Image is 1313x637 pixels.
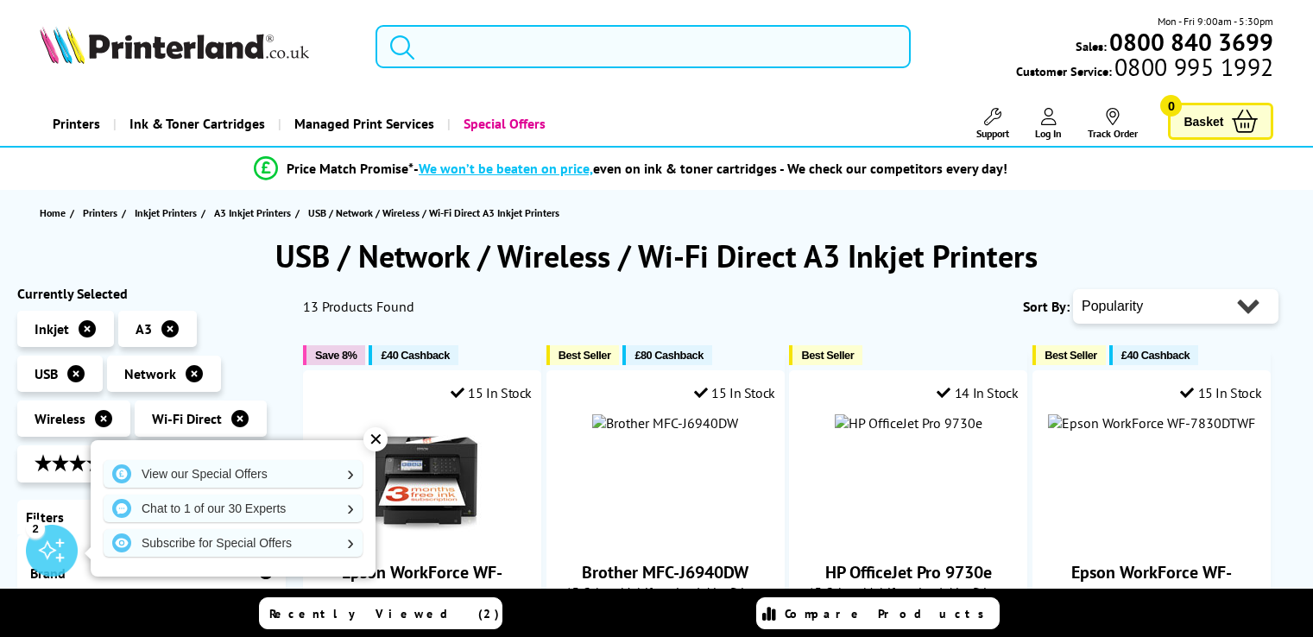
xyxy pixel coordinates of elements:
[315,349,357,362] span: Save 8%
[546,345,620,365] button: Best Seller
[9,154,1253,184] li: modal_Promise
[135,204,197,222] span: Inkjet Printers
[1035,127,1062,140] span: Log In
[937,384,1018,401] div: 14 In Stock
[104,495,363,522] a: Chat to 1 of our 30 Experts
[35,454,152,474] span: & Up
[1035,108,1062,140] a: Log In
[756,597,1000,629] a: Compare Products
[1107,34,1273,50] a: 0800 840 3699
[825,561,992,583] a: HP OfficeJet Pro 9730e
[1168,103,1273,140] a: Basket 0
[1088,108,1138,140] a: Track Order
[214,204,295,222] a: A3 Inkjet Printers
[269,606,500,621] span: Recently Viewed (2)
[789,345,862,365] button: Best Seller
[40,26,354,67] a: Printerland Logo
[357,530,487,547] a: Epson WorkForce WF-7840DTWF
[17,285,286,302] div: Currently Selected
[419,160,593,177] span: We won’t be beaten on price,
[556,583,775,600] span: A3 Colour Multifunction Inkjet Printer
[135,204,201,222] a: Inkjet Printers
[694,384,775,401] div: 15 In Stock
[381,349,449,362] span: £40 Cashback
[35,410,85,427] span: Wireless
[1071,561,1232,606] a: Epson WorkForce WF-7830DTWF
[214,204,291,222] span: A3 Inkjet Printers
[124,365,176,382] span: Network
[342,561,502,606] a: Epson WorkForce WF-7840DTWF
[413,160,1007,177] div: - even on ink & toner cartridges - We check our competitors every day!
[278,102,447,146] a: Managed Print Services
[976,108,1009,140] a: Support
[1112,59,1273,75] span: 0800 995 1992
[303,345,365,365] button: Save 8%
[1016,59,1273,79] span: Customer Service:
[976,127,1009,140] span: Support
[1121,349,1190,362] span: £40 Cashback
[40,26,309,64] img: Printerland Logo
[1184,110,1223,133] span: Basket
[447,102,559,146] a: Special Offers
[592,414,738,432] img: Brother MFC-J6940DW
[35,320,69,337] span: Inkjet
[26,519,45,538] div: 2
[1076,38,1107,54] span: Sales:
[35,365,58,382] span: USB
[303,298,414,315] span: 13 Products Found
[801,349,854,362] span: Best Seller
[17,236,1296,276] h1: USB / Network / Wireless / Wi-Fi Direct A3 Inkjet Printers
[1158,13,1273,29] span: Mon - Fri 9:00am - 5:30pm
[451,384,532,401] div: 15 In Stock
[26,508,64,526] span: Filters
[1023,298,1070,315] span: Sort By:
[1109,345,1198,365] button: £40 Cashback
[129,102,265,146] span: Ink & Toner Cartridges
[152,410,222,427] span: Wi-Fi Direct
[363,427,388,451] div: ✕
[40,102,113,146] a: Printers
[308,206,559,219] span: USB / Network / Wireless / Wi-Fi Direct A3 Inkjet Printers
[1032,345,1106,365] button: Best Seller
[287,160,413,177] span: Price Match Promise*
[622,345,711,365] button: £80 Cashback
[559,349,611,362] span: Best Seller
[369,345,458,365] button: £40 Cashback
[136,320,152,337] span: A3
[1045,349,1097,362] span: Best Seller
[357,414,487,544] img: Epson WorkForce WF-7840DTWF
[104,529,363,557] a: Subscribe for Special Offers
[1048,414,1255,432] img: Epson WorkForce WF-7830DTWF
[634,349,703,362] span: £80 Cashback
[835,414,982,432] img: HP OfficeJet Pro 9730e
[582,561,748,583] a: Brother MFC-J6940DW
[259,597,502,629] a: Recently Viewed (2)
[1180,384,1261,401] div: 15 In Stock
[83,204,122,222] a: Printers
[799,583,1018,616] span: A3 Colour Multifunction Inkjet Printer with HP Plus
[40,204,70,222] a: Home
[1160,95,1182,117] span: 0
[113,102,278,146] a: Ink & Toner Cartridges
[785,606,994,621] span: Compare Products
[104,460,363,488] a: View our Special Offers
[83,204,117,222] span: Printers
[1109,26,1273,58] b: 0800 840 3699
